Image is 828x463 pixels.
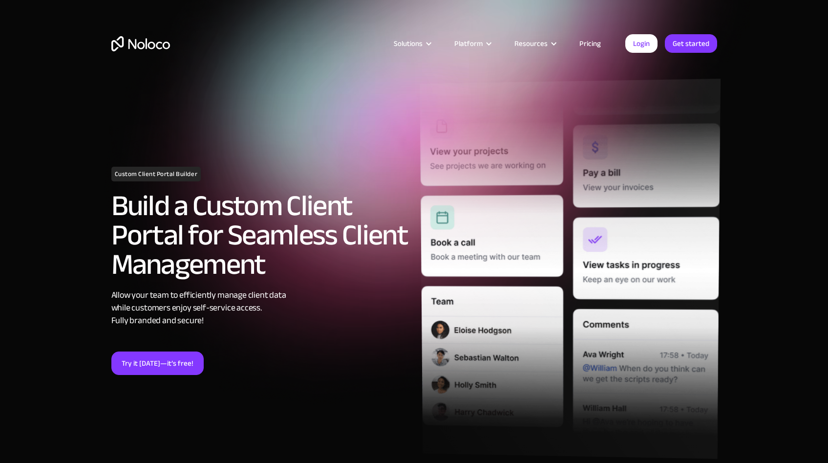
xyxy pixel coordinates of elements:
h2: Build a Custom Client Portal for Seamless Client Management [111,191,409,279]
div: Platform [442,37,502,50]
div: Resources [502,37,567,50]
div: Resources [514,37,548,50]
div: Allow your team to efficiently manage client data while customers enjoy self-service access. Full... [111,289,409,327]
div: Solutions [382,37,442,50]
a: Login [625,34,658,53]
a: Pricing [567,37,613,50]
a: home [111,36,170,51]
a: Try it [DATE]—it’s free! [111,352,204,375]
h1: Custom Client Portal Builder [111,167,201,181]
div: Solutions [394,37,423,50]
a: Get started [665,34,717,53]
div: Platform [454,37,483,50]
